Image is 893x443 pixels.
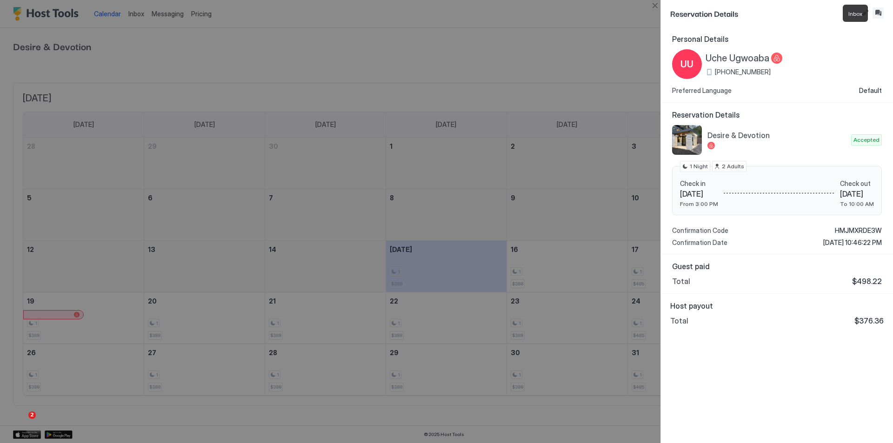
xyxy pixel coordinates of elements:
[707,131,847,140] span: Desire & Devotion
[672,125,702,155] div: listing image
[670,7,858,19] span: Reservation Details
[835,226,882,235] span: HMJMXRDE3W
[859,86,882,95] span: Default
[853,136,880,144] span: Accepted
[672,110,882,119] span: Reservation Details
[848,10,862,17] span: Inbox
[873,7,884,19] button: Inbox
[672,238,727,247] span: Confirmation Date
[840,200,874,207] span: To 10:00 AM
[672,226,728,235] span: Confirmation Code
[670,316,688,325] span: Total
[854,316,884,325] span: $376.36
[852,277,882,286] span: $498.22
[840,189,874,198] span: [DATE]
[9,411,32,434] iframe: Intercom live chat
[672,262,882,271] span: Guest paid
[840,179,874,188] span: Check out
[715,68,771,76] span: [PHONE_NUMBER]
[670,301,884,311] span: Host payout
[680,57,693,71] span: UU
[823,238,882,247] span: [DATE] 10:46:22 PM
[680,189,718,198] span: [DATE]
[680,179,718,188] span: Check in
[680,200,718,207] span: From 3:00 PM
[690,162,708,171] span: 1 Night
[28,411,36,419] span: 2
[706,53,769,64] span: Uche Ugwoaba
[672,277,690,286] span: Total
[722,162,744,171] span: 2 Adults
[672,86,732,95] span: Preferred Language
[672,34,882,44] span: Personal Details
